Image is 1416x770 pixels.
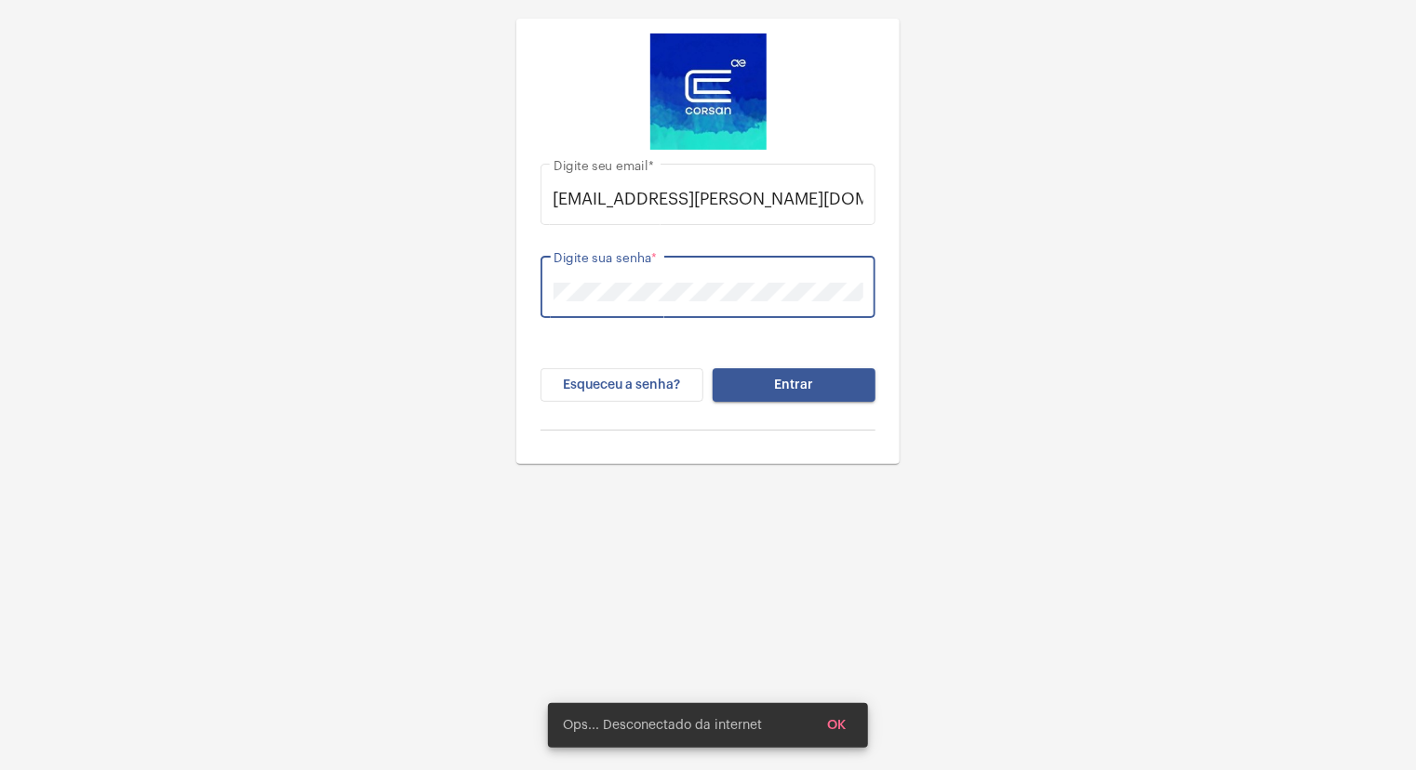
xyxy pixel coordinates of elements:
button: Entrar [713,368,875,402]
span: Entrar [775,378,814,392]
button: Esqueceu a senha? [541,368,703,402]
button: OK [812,709,861,742]
span: Esqueceu a senha? [564,378,681,392]
img: d4669ae0-8c07-2337-4f67-34b0df7f5ae4.jpeg [650,33,767,150]
span: OK [827,719,846,732]
span: Ops... Desconectado da internet [563,716,762,735]
input: Digite seu email [554,190,863,208]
